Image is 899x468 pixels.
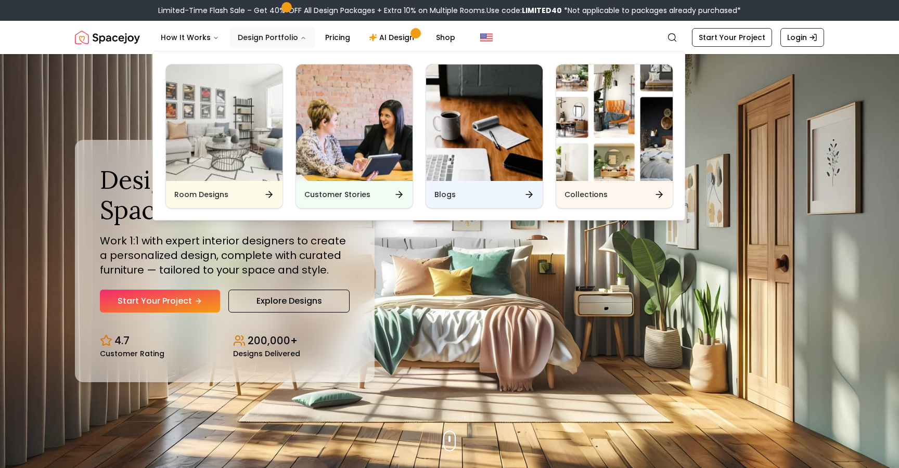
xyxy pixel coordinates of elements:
h6: Collections [564,189,608,200]
h6: Room Designs [174,189,228,200]
b: LIMITED40 [522,5,562,16]
h6: Customer Stories [304,189,370,200]
a: Pricing [317,27,358,48]
img: Customer Stories [296,64,413,181]
p: Work 1:1 with expert interior designers to create a personalized design, complete with curated fu... [100,233,350,277]
a: Explore Designs [228,290,350,313]
img: Room Designs [166,64,282,181]
a: Spacejoy [75,27,140,48]
p: 200,000+ [248,333,298,348]
a: Start Your Project [100,290,220,313]
div: Limited-Time Flash Sale – Get 40% OFF All Design Packages + Extra 10% on Multiple Rooms. [158,5,741,16]
small: Designs Delivered [233,350,300,357]
a: Room DesignsRoom Designs [165,64,283,209]
img: Collections [556,64,673,181]
img: United States [480,31,493,44]
nav: Global [75,21,824,54]
a: Customer StoriesCustomer Stories [296,64,413,209]
a: BlogsBlogs [426,64,543,209]
a: Login [780,28,824,47]
nav: Main [152,27,464,48]
h1: Design Your Dream Space Online [100,165,350,225]
a: AI Design [361,27,426,48]
p: 4.7 [114,333,130,348]
a: Shop [428,27,464,48]
a: Start Your Project [692,28,772,47]
button: Design Portfolio [229,27,315,48]
img: Spacejoy Logo [75,27,140,48]
img: Blogs [426,64,543,181]
span: Use code: [486,5,562,16]
button: How It Works [152,27,227,48]
span: *Not applicable to packages already purchased* [562,5,741,16]
a: CollectionsCollections [556,64,673,209]
div: Design Portfolio [153,51,686,221]
h6: Blogs [434,189,456,200]
small: Customer Rating [100,350,164,357]
div: Design stats [100,325,350,357]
